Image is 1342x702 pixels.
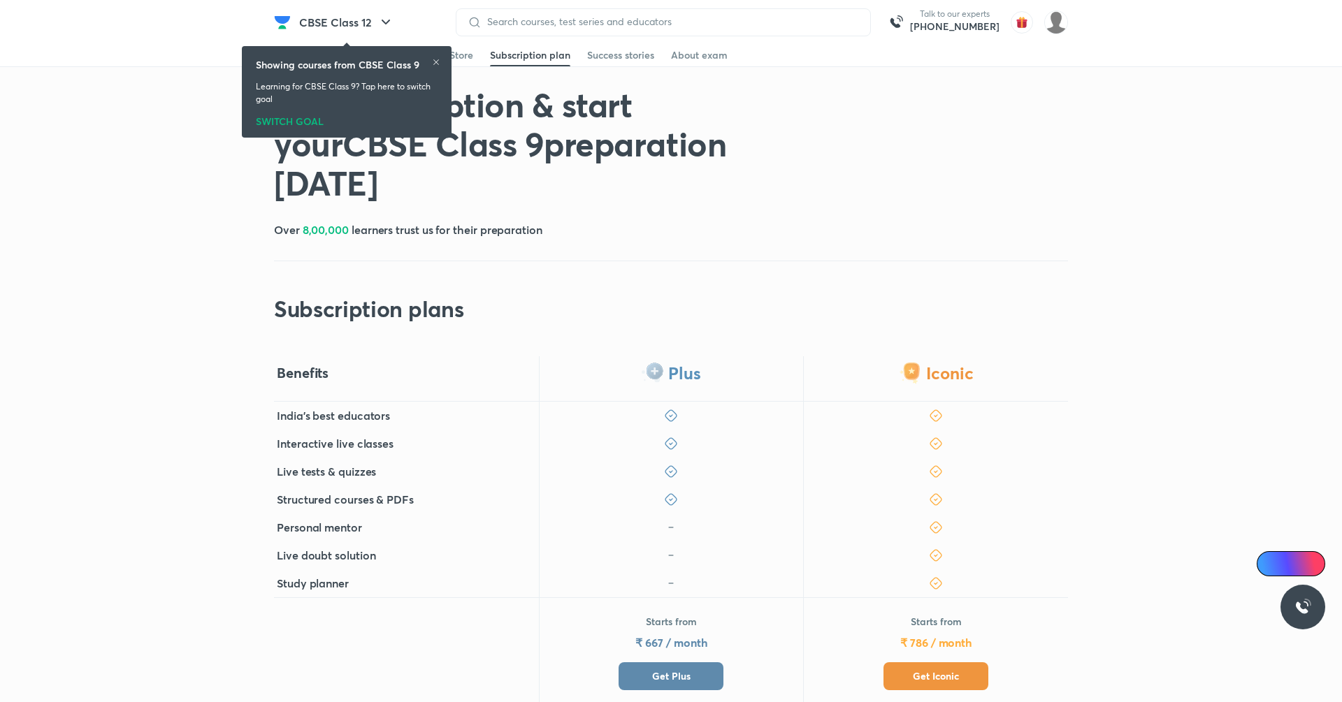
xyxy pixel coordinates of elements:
h2: Subscription plans [274,295,463,323]
h4: Benefits [277,364,329,382]
h6: Showing courses from CBSE Class 9 [256,57,419,72]
span: Ai Doubts [1280,558,1317,569]
h5: Personal mentor [277,519,362,536]
button: Get Iconic [883,662,988,690]
span: Get Iconic [913,669,959,683]
p: Starts from [911,615,962,629]
h5: ₹ 786 / month [900,634,972,651]
a: Success stories [587,44,654,66]
div: About exam [671,48,728,62]
h5: Live tests & quizzes [277,463,376,480]
p: Talk to our experts [910,8,1000,20]
a: Subscription plan [490,44,570,66]
img: icon [664,548,678,562]
h5: India's best educators [277,407,390,424]
img: ttu [1294,599,1311,615]
p: Starts from [646,615,697,629]
div: Store [449,48,473,62]
img: avatar [1011,11,1033,34]
img: Company Logo [274,14,291,31]
img: Icon [1265,558,1276,569]
a: Ai Doubts [1257,551,1325,576]
a: [PHONE_NUMBER] [910,20,1000,34]
a: About exam [671,44,728,66]
input: Search courses, test series and educators [482,16,859,27]
img: icon [664,520,678,534]
button: Get Plus [619,662,723,690]
h1: Get subscription & start your CBSE Class 9 preparation [DATE] [274,85,751,202]
h5: Over learners trust us for their preparation [274,221,542,238]
h5: Interactive live classes [277,435,394,452]
div: Success stories [587,48,654,62]
span: 8,00,000 [303,222,349,237]
div: SWITCH GOAL [256,111,438,126]
h5: Structured courses & PDFs [277,491,414,508]
span: Get Plus [652,669,691,683]
img: call-us [882,8,910,36]
div: Subscription plan [490,48,570,62]
p: Learning for CBSE Class 9? Tap here to switch goal [256,80,438,105]
h5: Study planner [277,575,349,592]
a: Store [449,44,473,66]
h5: Live doubt solution [277,547,375,564]
img: Suraj Tomar [1044,10,1068,34]
img: icon [664,576,678,590]
h5: ₹ 667 / month [635,634,707,651]
button: CBSE Class 12 [291,8,403,36]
